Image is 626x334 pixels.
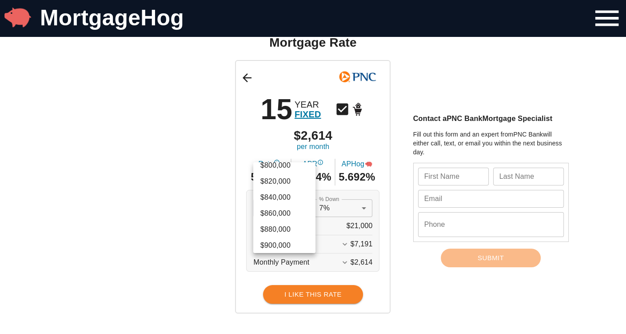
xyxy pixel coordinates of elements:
li: $880,000 [253,221,315,237]
li: $820,000 [253,173,315,189]
li: $900,000 [253,237,315,253]
li: $860,000 [253,205,315,221]
li: $840,000 [253,189,315,205]
li: $800,000 [253,157,315,173]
